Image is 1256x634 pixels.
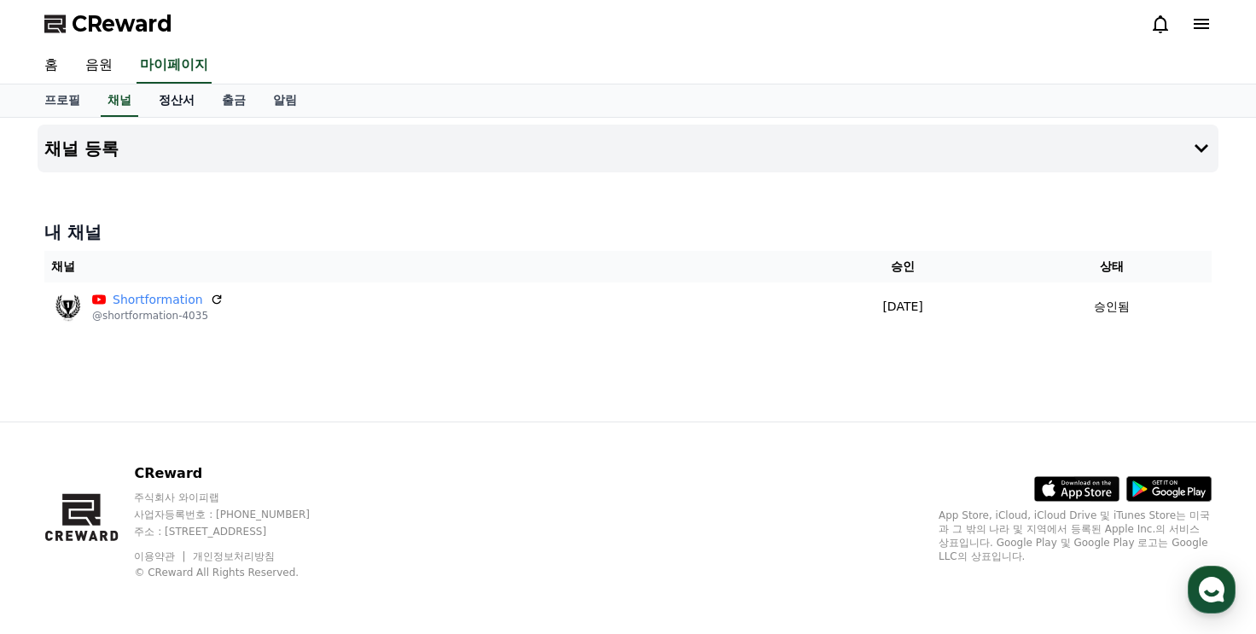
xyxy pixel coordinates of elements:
a: 설정 [220,492,328,535]
a: 정산서 [145,84,208,117]
p: CReward [134,463,342,484]
a: 프로필 [31,84,94,117]
h4: 채널 등록 [44,139,119,158]
p: © CReward All Rights Reserved. [134,566,342,579]
h4: 내 채널 [44,220,1212,244]
a: 홈 [31,48,72,84]
a: 마이페이지 [137,48,212,84]
a: Shortformation [113,291,203,309]
th: 상태 [1012,251,1212,282]
a: 알림 [259,84,311,117]
p: @shortformation-4035 [92,309,224,323]
button: 채널 등록 [38,125,1218,172]
p: App Store, iCloud, iCloud Drive 및 iTunes Store는 미국과 그 밖의 나라 및 지역에서 등록된 Apple Inc.의 서비스 상표입니다. Goo... [939,509,1212,563]
span: 홈 [54,518,64,532]
p: [DATE] [800,298,1005,316]
img: Shortformation [51,289,85,323]
a: 개인정보처리방침 [193,550,275,562]
a: 이용약관 [134,550,188,562]
p: 승인됨 [1094,298,1130,316]
a: 출금 [208,84,259,117]
p: 사업자등록번호 : [PHONE_NUMBER] [134,508,342,521]
span: 대화 [156,519,177,532]
th: 채널 [44,251,794,282]
a: 대화 [113,492,220,535]
p: 주소 : [STREET_ADDRESS] [134,525,342,538]
p: 주식회사 와이피랩 [134,491,342,504]
a: CReward [44,10,172,38]
a: 홈 [5,492,113,535]
span: CReward [72,10,172,38]
a: 채널 [101,84,138,117]
th: 승인 [794,251,1012,282]
a: 음원 [72,48,126,84]
span: 설정 [264,518,284,532]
